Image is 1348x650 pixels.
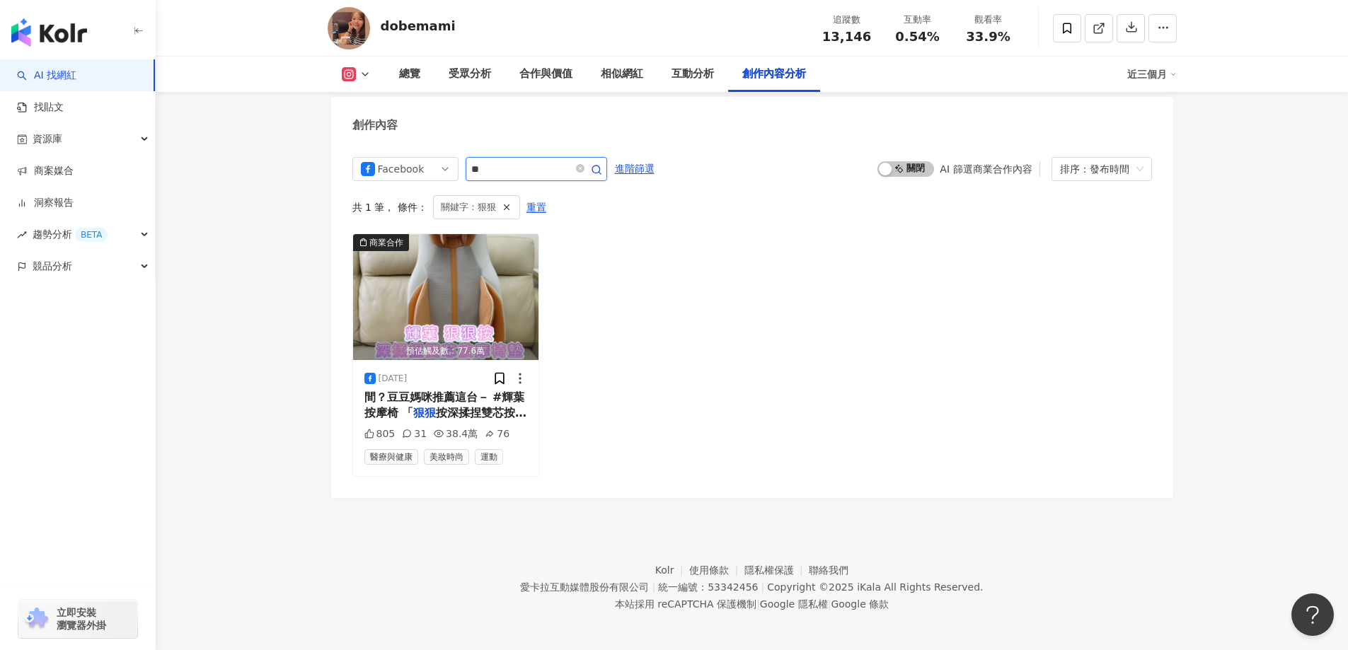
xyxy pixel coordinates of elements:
[364,406,527,435] span: 按深揉捏雙芯按摩椅墊」，放在家中沙發
[615,158,655,180] span: 進階篩選
[742,66,806,83] div: 創作內容分析
[364,449,418,465] span: 醫療與健康
[353,234,539,360] img: post-image
[672,66,714,83] div: 互動分析
[519,66,572,83] div: 合作與價值
[475,449,503,465] span: 運動
[17,69,76,83] a: searchAI 找網紅
[809,564,848,576] a: 聯絡我們
[576,162,584,175] span: close-circle
[615,596,889,613] span: 本站採用 reCAPTCHA 保護機制
[756,598,760,610] span: |
[891,13,945,27] div: 互動率
[413,406,436,419] mark: 狠狠
[33,219,108,250] span: 趨勢分析
[658,581,758,593] div: 統一編號：53342456
[352,117,398,133] div: 創作內容
[1291,593,1334,636] iframe: Help Scout Beacon - Open
[353,342,539,360] div: 預估觸及數：77.6萬
[449,66,491,83] div: 受眾分析
[434,427,478,441] div: 38.4萬
[520,581,649,593] div: 愛卡拉互動媒體股份有限公司
[761,581,764,593] span: |
[364,390,525,419] span: 間？豆豆媽咪推薦這台－ #輝葉按摩椅 「
[402,427,427,441] div: 31
[17,164,74,178] a: 商案媒合
[379,373,408,385] div: [DATE]
[328,7,370,50] img: KOL Avatar
[526,197,546,219] span: 重置
[369,236,403,250] div: 商業合作
[744,564,810,576] a: 隱私權保護
[17,230,27,240] span: rise
[378,158,424,180] div: Facebook
[18,600,137,638] a: chrome extension立即安裝 瀏覽器外掛
[353,234,539,360] button: 商業合作預估觸及數：77.6萬
[33,250,72,282] span: 競品分析
[689,564,744,576] a: 使用條款
[17,100,64,115] a: 找貼文
[23,608,50,630] img: chrome extension
[11,18,87,47] img: logo
[828,598,831,610] span: |
[614,157,655,180] button: 進階篩選
[962,13,1015,27] div: 觀看率
[966,30,1010,44] span: 33.9%
[17,196,74,210] a: 洞察報告
[940,163,1032,175] div: AI 篩選商業合作內容
[822,29,871,44] span: 13,146
[831,598,889,610] a: Google 條款
[820,13,874,27] div: 追蹤數
[652,581,655,593] span: |
[33,123,62,155] span: 資源庫
[75,228,108,242] div: BETA
[381,17,456,35] div: dobemami
[576,164,584,173] span: close-circle
[364,427,396,441] div: 805
[352,195,1152,219] div: 共 1 筆 ， 條件：
[57,606,106,632] span: 立即安裝 瀏覽器外掛
[895,30,939,44] span: 0.54%
[485,427,509,441] div: 76
[601,66,643,83] div: 相似網紅
[1060,158,1131,180] div: 排序：發布時間
[857,581,881,593] a: iKala
[441,199,496,215] span: 關鍵字：狠狠
[526,196,547,219] button: 重置
[760,598,828,610] a: Google 隱私權
[655,564,689,576] a: Kolr
[424,449,469,465] span: 美妝時尚
[767,581,983,593] div: Copyright © 2025 All Rights Reserved.
[399,66,420,83] div: 總覽
[1127,63,1177,86] div: 近三個月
